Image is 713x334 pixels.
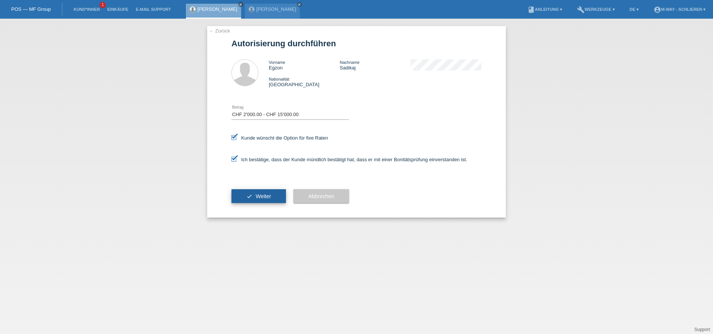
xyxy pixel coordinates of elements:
[694,327,710,332] a: Support
[650,7,709,12] a: account_circlem-way - Schlieren ▾
[269,77,289,81] span: Nationalität
[269,76,340,87] div: [GEOGRAPHIC_DATA]
[340,59,411,71] div: Sadikaj
[239,3,243,6] i: close
[209,28,230,34] a: ← Zurück
[293,189,349,203] button: Abbrechen
[256,193,271,199] span: Weiter
[524,7,566,12] a: bookAnleitung ▾
[527,6,535,13] i: book
[103,7,132,12] a: Einkäufe
[269,59,340,71] div: Egzon
[256,6,296,12] a: [PERSON_NAME]
[100,2,106,8] span: 1
[231,39,482,48] h1: Autorisierung durchführen
[577,6,585,13] i: build
[197,6,237,12] a: [PERSON_NAME]
[231,135,328,141] label: Kunde wünscht die Option für fixe Raten
[132,7,175,12] a: E-Mail Support
[70,7,103,12] a: Kund*innen
[340,60,359,65] span: Nachname
[231,189,286,203] button: check Weiter
[626,7,642,12] a: DE ▾
[11,6,51,12] a: POS — MF Group
[246,193,252,199] i: check
[238,2,243,7] a: close
[298,3,301,6] i: close
[231,157,467,162] label: Ich bestätige, dass der Kunde mündlich bestätigt hat, dass er mit einer Bonitätsprüfung einversta...
[654,6,661,13] i: account_circle
[297,2,302,7] a: close
[573,7,619,12] a: buildWerkzeuge ▾
[308,193,334,199] span: Abbrechen
[269,60,285,65] span: Vorname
